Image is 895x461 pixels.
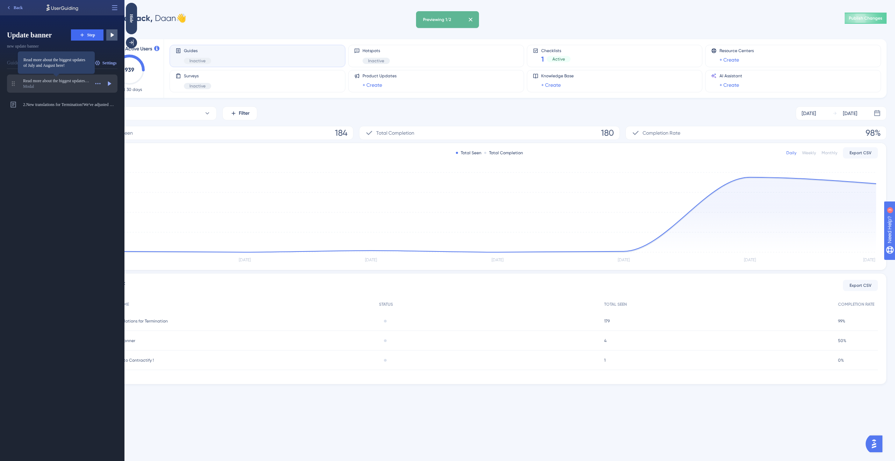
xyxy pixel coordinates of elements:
tspan: [DATE] [863,257,875,262]
div: Total Completion [484,150,523,156]
div: Guide ID: [7,59,26,67]
a: + Create [719,56,739,64]
span: Monthly Active Users [107,45,152,53]
div: [DATE] [802,109,816,118]
button: Publish Changes [845,13,887,24]
span: new update banner [7,43,65,49]
tspan: [DATE] [618,257,630,262]
span: 2. New translations for Termination!We've adjusted the wording for "Termination" to "Notice"Termi... [23,102,115,107]
div: Monthly [822,150,837,156]
tspan: [DATE] [492,257,503,262]
span: Welcome to Contractify ! [105,357,154,363]
span: Active [552,56,565,62]
span: Publish Changes [849,15,882,21]
a: + Create [541,81,561,89]
div: Modal [23,84,89,89]
span: Allow users to interact with your page elements while the guides are active. [8,3,89,15]
span: Settings [102,60,117,66]
span: Inactive [189,83,206,89]
div: 3 [49,3,51,9]
button: Export CSV [843,280,878,291]
span: Inactive [368,58,384,64]
button: Step [71,29,103,41]
span: 99% [838,318,845,324]
span: Completion Rate [643,129,680,137]
div: Weekly [802,150,816,156]
div: [DATE] [843,109,857,118]
button: Export CSV [843,147,878,158]
span: 180 [601,127,614,139]
span: 98% [866,127,881,139]
span: AI Assistant [719,73,742,79]
span: TOTAL SEEN [604,302,627,307]
span: New translations for Termination [105,318,168,324]
button: Settings [94,57,117,69]
span: Resource Centers [719,48,754,54]
iframe: UserGuiding AI Assistant Launcher [866,433,887,454]
span: 179 [604,318,610,324]
span: Need Help? [16,2,44,10]
span: Inactive [189,58,206,64]
span: Back [14,5,23,10]
span: Hotspots [363,48,390,54]
span: 4 [604,338,607,343]
span: Export CSV [850,150,872,156]
button: All Guides [92,106,217,120]
span: Filter [239,109,250,118]
a: + Create [363,81,382,89]
span: Last 30 days [117,87,142,92]
span: Surveys [184,73,211,79]
span: 1 [541,54,544,64]
tspan: [DATE] [239,257,251,262]
div: Daily [786,150,796,156]
div: Total Seen [456,150,481,156]
text: 939 [125,66,134,73]
button: Back [3,2,26,13]
span: Product Updates [363,73,396,79]
span: 50% [838,338,846,343]
a: + Create [719,81,739,89]
span: Checklists [541,48,571,53]
button: Filter [222,106,257,120]
tspan: [DATE] [744,257,756,262]
span: Read more about the biggest updates of July and August here! [23,78,89,84]
span: 184 [335,127,348,139]
span: Guides [184,48,211,54]
span: Update banner [7,30,65,40]
span: Export CSV [850,283,872,288]
span: Total Completion [376,129,414,137]
span: COMPLETION RATE [838,302,874,307]
tspan: [DATE] [365,257,377,262]
div: Daan 👋 [92,13,186,24]
span: Step [87,32,95,38]
span: Knowledge Base [541,73,574,79]
span: 1 [604,357,606,363]
span: STATUS [379,302,393,307]
div: Previewing 1/2 [423,17,451,22]
span: 0% [838,357,844,363]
